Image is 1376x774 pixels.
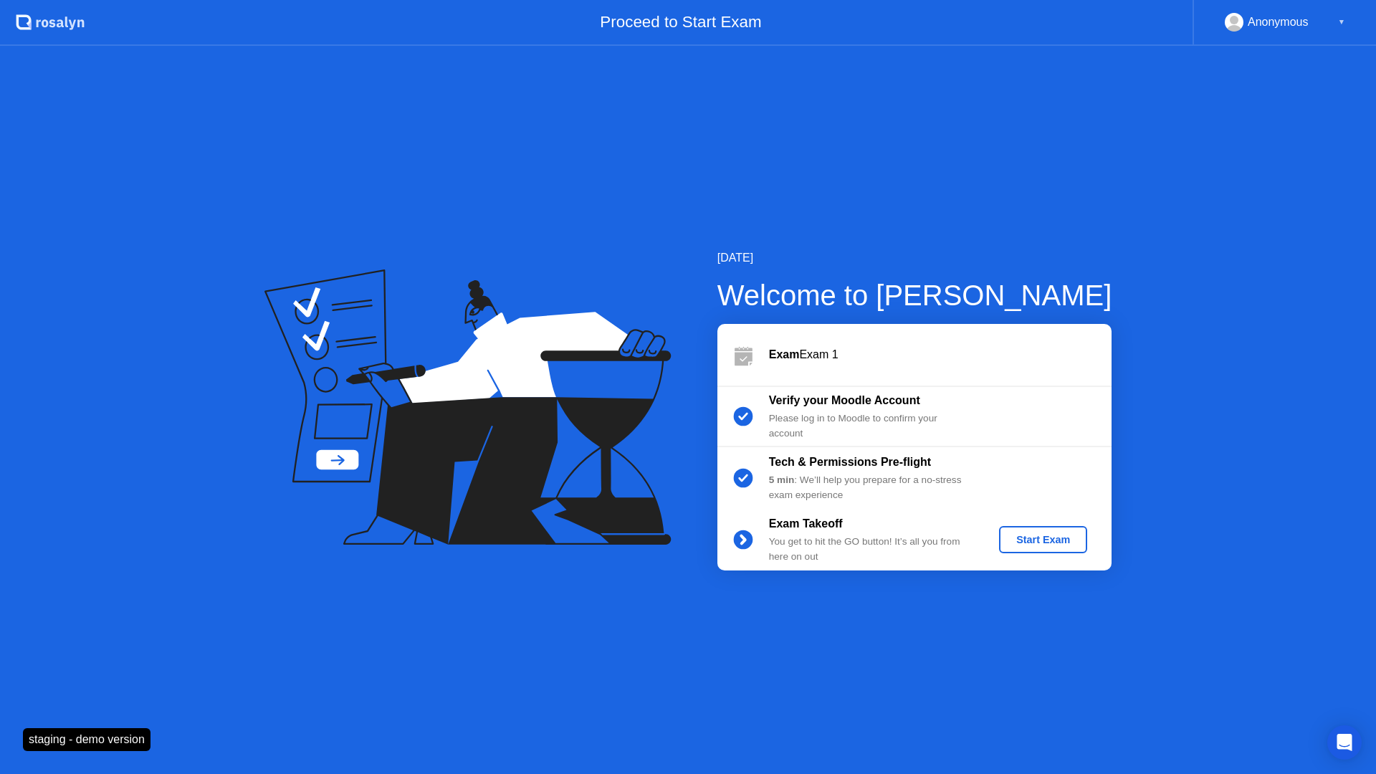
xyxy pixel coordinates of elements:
b: Verify your Moodle Account [769,394,920,406]
div: [DATE] [717,249,1112,267]
div: Please log in to Moodle to confirm your account [769,411,975,441]
div: ▼ [1338,13,1345,32]
div: Start Exam [1005,534,1081,545]
div: Exam 1 [769,346,1112,363]
div: : We’ll help you prepare for a no-stress exam experience [769,473,975,502]
div: Open Intercom Messenger [1327,725,1362,760]
div: Anonymous [1248,13,1309,32]
div: Welcome to [PERSON_NAME] [717,274,1112,317]
button: Start Exam [999,526,1087,553]
div: staging - demo version [23,728,150,751]
div: You get to hit the GO button! It’s all you from here on out [769,535,975,564]
b: Tech & Permissions Pre-flight [769,456,931,468]
b: Exam Takeoff [769,517,843,530]
b: 5 min [769,474,795,485]
b: Exam [769,348,800,360]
